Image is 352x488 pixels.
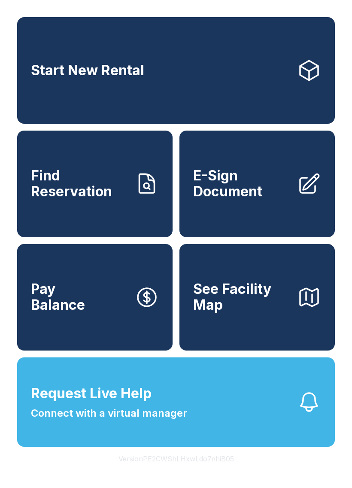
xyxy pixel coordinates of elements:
button: See Facility Map [179,244,335,351]
button: Request Live HelpConnect with a virtual manager [17,357,335,447]
a: Start New Rental [17,17,335,124]
span: Connect with a virtual manager [31,406,187,421]
span: Start New Rental [31,63,144,79]
span: Find Reservation [31,168,128,199]
a: Find Reservation [17,131,173,237]
span: Pay Balance [31,281,85,313]
a: E-Sign Document [179,131,335,237]
a: PayBalance [17,244,173,351]
span: E-Sign Document [193,168,290,199]
span: See Facility Map [193,281,290,313]
span: Request Live Help [31,383,152,404]
button: VersionPE2CWShLHxwLdo7nhiB05 [112,447,241,471]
